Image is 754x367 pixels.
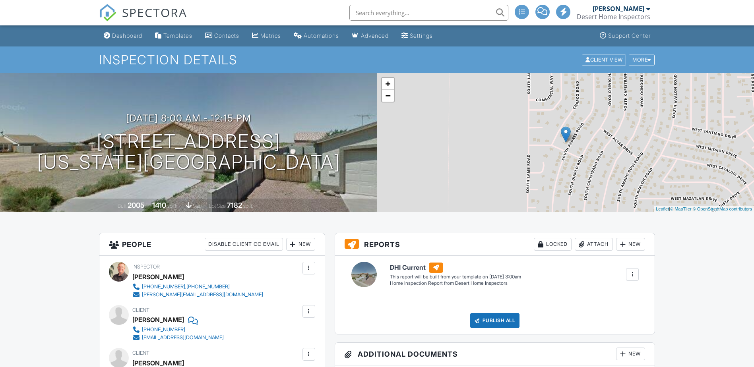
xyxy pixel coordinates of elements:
div: Desert Home Inspectors [577,13,650,21]
span: Inspector [132,264,160,270]
div: Home Inspection Report from Desert Home Inspectors [390,280,521,287]
span: Client [132,350,149,356]
a: Advanced [349,29,392,43]
div: Locked [534,238,572,251]
h1: Inspection Details [99,53,655,67]
a: Templates [152,29,196,43]
a: Leaflet [656,207,669,211]
a: Metrics [249,29,284,43]
div: [PERSON_NAME] [132,271,184,283]
span: Client [132,307,149,313]
a: Client View [581,56,628,62]
a: Settings [398,29,436,43]
div: [PHONE_NUMBER]‬ [142,326,185,333]
div: Support Center [608,32,651,39]
a: Contacts [202,29,242,43]
div: New [616,348,645,360]
div: Settings [410,32,433,39]
div: 1410 [152,201,166,209]
div: Templates [163,32,192,39]
a: [PHONE_NUMBER]‬ [132,326,224,334]
div: Metrics [260,32,281,39]
div: [PERSON_NAME] [132,314,184,326]
h1: [STREET_ADDRESS] [US_STATE][GEOGRAPHIC_DATA] [37,131,340,173]
div: Attach [575,238,613,251]
div: [PHONE_NUMBER],[PHONE_NUMBER] [142,284,230,290]
span: Built [118,203,126,209]
a: © OpenStreetMap contributors [693,207,752,211]
div: Disable Client CC Email [205,238,283,251]
span: Lot Size [209,203,226,209]
span: sq. ft. [167,203,178,209]
h6: DHI Current [390,263,521,273]
div: New [616,238,645,251]
h3: People [99,233,325,256]
h3: Reports [335,233,655,256]
span: sq.ft. [243,203,253,209]
div: | [654,206,754,212]
div: [PERSON_NAME][EMAIL_ADDRESS][DOMAIN_NAME] [142,292,263,298]
h3: Additional Documents [335,343,655,365]
a: [PERSON_NAME][EMAIL_ADDRESS][DOMAIN_NAME] [132,291,263,299]
input: Search everything... [349,5,508,21]
a: [PHONE_NUMBER],[PHONE_NUMBER] [132,283,263,291]
a: Automations (Advanced) [291,29,342,43]
a: Dashboard [101,29,145,43]
a: © MapTiler [670,207,692,211]
h3: [DATE] 8:00 am - 12:15 pm [126,113,251,124]
div: [PERSON_NAME] [593,5,644,13]
a: Support Center [597,29,654,43]
a: Zoom in [382,78,394,90]
span: slab [193,203,202,209]
div: Contacts [214,32,239,39]
a: Zoom out [382,90,394,102]
div: Publish All [470,313,520,328]
span: SPECTORA [122,4,187,21]
div: 7182 [227,201,242,209]
div: Dashboard [112,32,142,39]
a: SPECTORA [99,11,187,27]
div: 2005 [128,201,145,209]
div: Automations [304,32,339,39]
div: More [629,54,655,65]
div: Advanced [361,32,389,39]
a: [EMAIL_ADDRESS][DOMAIN_NAME] [132,334,224,342]
div: Client View [582,54,626,65]
div: This report will be built from your template on [DATE] 3:00am [390,274,521,280]
div: [EMAIL_ADDRESS][DOMAIN_NAME] [142,334,224,341]
img: The Best Home Inspection Software - Spectora [99,4,116,21]
div: New [286,238,315,251]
